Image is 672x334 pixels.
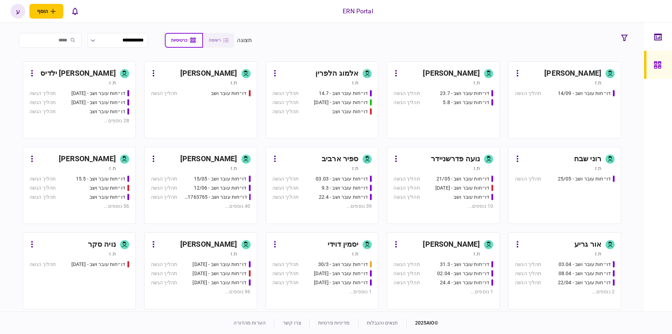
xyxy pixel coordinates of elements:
[508,147,621,224] a: רוני שבחת.זדו״חות עובר ושב - 25/05תהליך הגשה
[90,193,125,201] div: דו״חות עובר ושב
[314,270,368,277] div: דו״חות עובר ושב - 31.08.25
[165,33,203,48] button: כרטיסיות
[387,147,500,224] a: נועה פדרשניידרת.זדו״חות עובר ושב - 21/05תהליך הגשהדו״חות עובר ושב - 03/06/25תהליך הגשהדו״חות עובר...
[474,79,480,86] div: ת.ז
[272,261,299,268] div: תהליך הגשה
[171,38,187,43] span: כרטיסיות
[29,117,129,124] div: 28 נוספים ...
[71,90,125,97] div: דו״חות עובר ושב - 25.06.25
[315,68,359,79] div: אלמוג הלפרין
[29,4,63,19] button: פתח תפריט להוספת לקוח
[387,61,500,138] a: [PERSON_NAME]ת.זדו״חות עובר ושב - 23.7תהליך הגשהדו״חות עובר ושב - 5.8תהליך הגשה
[29,261,56,268] div: תהליך הגשה
[151,270,177,277] div: תהליך הגשה
[272,99,299,106] div: תהליך הגשה
[515,279,541,286] div: תהליך הגשה
[23,232,136,309] a: נויה סקרת.זדו״חות עובר ושב - 19.03.2025תהליך הגשה
[316,175,368,183] div: דו״חות עובר ושב - 03.03
[515,288,615,295] div: 2 נוספים ...
[332,108,368,115] div: דו״חות עובר ושב
[151,261,177,268] div: תהליך הגשה
[71,261,125,268] div: דו״חות עובר ושב - 19.03.2025
[431,154,480,165] div: נועה פדרשניידר
[23,61,136,138] a: [PERSON_NAME] ילדיסת.זדו״חות עובר ושב - 25.06.25תהליך הגשהדו״חות עובר ושב - 26.06.25תהליך הגשהדו״...
[144,232,257,309] a: [PERSON_NAME]ת.זדו״חות עובר ושב - 19/03/2025תהליך הגשהדו״חות עובר ושב - 19.3.25תהליך הגשהדו״חות ע...
[29,193,56,201] div: תהליך הגשה
[319,90,368,97] div: דו״חות עובר ושב - 14.7
[88,239,116,250] div: נויה סקר
[29,184,56,192] div: תהליך הגשה
[109,79,115,86] div: ת.ז
[393,175,420,183] div: תהליך הגשה
[144,147,257,224] a: [PERSON_NAME]ת.זדו״חות עובר ושב - 15/05תהליך הגשהדו״חות עובר ושב - 12/06תהליך הגשהדו״חות עובר ושב...
[559,261,611,268] div: דו״חות עובר ושב - 03.04
[319,193,368,201] div: דו״חות עובר ושב - 22.4
[29,175,56,183] div: תהליך הגשה
[595,79,601,86] div: ת.ז
[595,165,601,172] div: ת.ז
[314,279,368,286] div: דו״חות עובר ושב - 02/09/25
[109,165,115,172] div: ת.ז
[387,232,500,309] a: [PERSON_NAME]ת.זדו״חות עובר ושב - 31.3תהליך הגשהדו״חות עובר ושב - 02.04תהליך הגשהדו״חות עובר ושב ...
[508,232,621,309] a: אור גריעת.זדו״חות עובר ושב - 03.04תהליך הגשהדו״חות עובר ושב - 08.04תהליך הגשהדו״חות עובר ושב - 22...
[454,193,489,201] div: דו״חות עובר ושב
[352,165,358,172] div: ת.ז
[10,4,25,19] button: ע
[393,279,420,286] div: תהליך הגשה
[515,175,541,183] div: תהליך הגשה
[211,90,247,97] div: דו״חות עובר ושב
[423,68,480,79] div: [PERSON_NAME]
[151,90,177,97] div: תהליך הגשה
[367,320,398,326] a: תנאים והגבלות
[272,270,299,277] div: תהליך הגשה
[151,279,177,286] div: תהליך הגשה
[328,239,358,250] div: יסמין דוידי
[436,175,489,183] div: דו״חות עובר ושב - 21/05
[209,38,221,43] span: רשימה
[76,175,125,183] div: דו״חות עובר ושב - 15.5
[474,250,480,257] div: ת.ז
[192,270,246,277] div: דו״חות עובר ושב - 19.3.25
[559,270,611,277] div: דו״חות עובר ושב - 08.04
[194,175,247,183] div: דו״חות עובר ושב - 15/05
[151,184,177,192] div: תהליך הגשה
[272,288,372,295] div: 1 נוספים ...
[68,4,82,19] button: פתח רשימת התראות
[435,184,489,192] div: דו״חות עובר ושב - 03/06/25
[29,203,129,210] div: 56 נוספים ...
[231,79,237,86] div: ת.ז
[393,99,420,106] div: תהליך הגשה
[29,90,56,97] div: תהליך הגשה
[29,99,56,106] div: תהליך הגשה
[23,147,136,224] a: [PERSON_NAME]ת.זדו״חות עובר ושב - 15.5תהליך הגשהדו״חות עובר ושבתהליך הגשהדו״חות עובר ושבתהליך הגש...
[192,261,246,268] div: דו״חות עובר ושב - 19/03/2025
[393,203,493,210] div: 10 נוספים ...
[266,61,379,138] a: אלמוג הלפריןת.זדו״חות עובר ושב - 14.7תהליך הגשהדו״חות עובר ושב - 15.07.25תהליך הגשהדו״חות עובר וש...
[314,99,368,106] div: דו״חות עובר ושב - 15.07.25
[322,154,358,165] div: ספיר ארביב
[151,193,177,201] div: תהליך הגשה
[272,108,299,115] div: תהליך הגשה
[272,193,299,201] div: תהליך הגשה
[393,261,420,268] div: תהליך הגשה
[393,288,493,295] div: 1 נוספים ...
[144,61,257,138] a: [PERSON_NAME]ת.זדו״חות עובר ושבתהליך הגשה
[558,279,611,286] div: דו״חות עובר ושב - 22/04
[558,175,611,183] div: דו״חות עובר ושב - 25/05
[515,261,541,268] div: תהליך הגשה
[192,279,246,286] div: דו״חות עובר ושב - 19.3.25
[440,90,489,97] div: דו״חות עובר ושב - 23.7
[406,319,439,327] div: © 2025 AIO
[272,184,299,192] div: תהליך הגשה
[231,250,237,257] div: ת.ז
[393,193,420,201] div: תהליך הגשה
[151,175,177,183] div: תהליך הגשה
[474,165,480,172] div: ת.ז
[423,239,480,250] div: [PERSON_NAME]
[393,270,420,277] div: תהליך הגשה
[203,33,234,48] button: רשימה
[440,261,489,268] div: דו״חות עובר ושב - 31.3
[237,36,252,45] div: תצוגה
[515,270,541,277] div: תהליך הגשה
